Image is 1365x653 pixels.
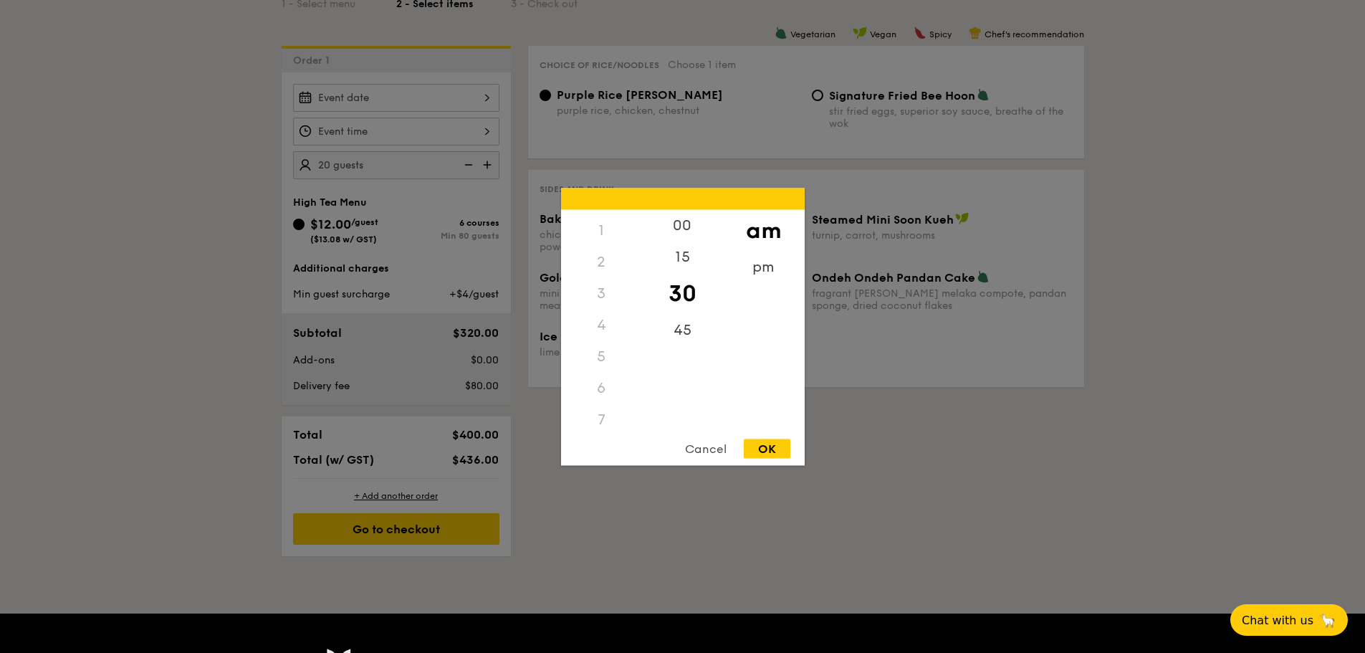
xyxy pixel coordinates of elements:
div: 5 [561,340,642,372]
div: 6 [561,372,642,404]
div: 2 [561,246,642,277]
div: 30 [642,272,723,314]
div: am [723,209,804,251]
div: Cancel [671,439,741,458]
div: pm [723,251,804,282]
div: OK [744,439,790,458]
div: 3 [561,277,642,309]
span: Chat with us [1242,614,1313,627]
div: 7 [561,404,642,435]
button: Chat with us🦙 [1230,604,1348,636]
div: 4 [561,309,642,340]
div: 45 [642,314,723,345]
div: 1 [561,214,642,246]
span: 🦙 [1319,612,1336,629]
div: 15 [642,241,723,272]
div: 00 [642,209,723,241]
